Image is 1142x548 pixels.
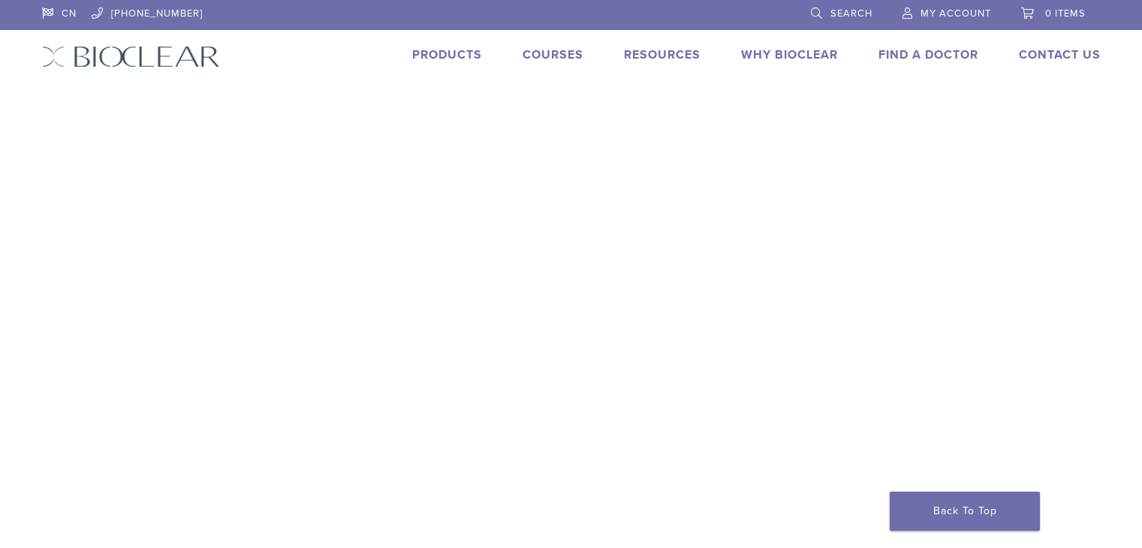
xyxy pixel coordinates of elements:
[42,46,220,68] img: Bioclear
[412,47,482,62] a: Products
[1019,47,1101,62] a: Contact Us
[624,47,701,62] a: Resources
[878,47,978,62] a: Find A Doctor
[741,47,838,62] a: Why Bioclear
[523,47,583,62] a: Courses
[890,492,1040,531] a: Back To Top
[921,8,991,20] span: My Account
[1045,8,1086,20] span: 0 items
[830,8,872,20] span: Search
